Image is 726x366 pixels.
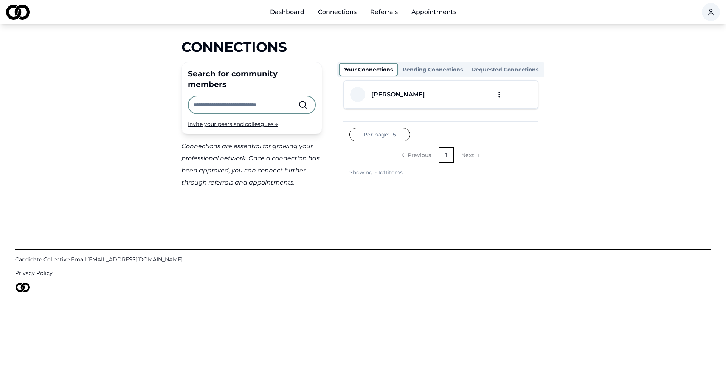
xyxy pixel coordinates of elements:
a: [PERSON_NAME] [365,90,425,99]
a: Referrals [364,5,404,20]
button: Your Connections [339,63,398,76]
button: Requested Connections [467,64,543,76]
nav: Main [264,5,462,20]
div: Connections are essential for growing your professional network. Once a connection has been appro... [181,140,322,189]
button: Per page:15 [349,128,410,141]
span: 15 [391,131,396,138]
a: Appointments [405,5,462,20]
div: Showing 1 - 1 of 1 items [349,169,403,176]
div: Invite your peers and colleagues → [188,120,316,128]
a: Connections [312,5,363,20]
div: [PERSON_NAME] [371,90,425,99]
nav: pagination [349,147,532,163]
img: logo [6,5,30,20]
span: [EMAIL_ADDRESS][DOMAIN_NAME] [87,256,183,263]
a: Dashboard [264,5,310,20]
a: 1 [439,147,454,163]
a: Candidate Collective Email:[EMAIL_ADDRESS][DOMAIN_NAME] [15,256,711,263]
button: Pending Connections [398,64,467,76]
div: Search for community members [188,68,316,90]
img: logo [15,283,30,292]
a: Privacy Policy [15,269,711,277]
div: Connections [181,39,544,54]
